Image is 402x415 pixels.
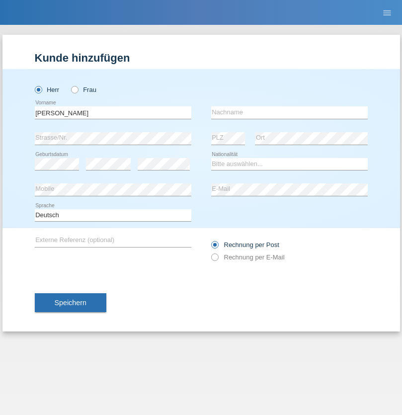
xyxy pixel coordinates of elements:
[211,241,279,249] label: Rechnung per Post
[377,9,397,15] a: menu
[71,86,96,93] label: Frau
[35,86,60,93] label: Herr
[382,8,392,18] i: menu
[211,241,218,253] input: Rechnung per Post
[71,86,78,92] input: Frau
[211,253,218,266] input: Rechnung per E-Mail
[35,86,41,92] input: Herr
[55,299,86,307] span: Speichern
[35,293,106,312] button: Speichern
[35,52,368,64] h1: Kunde hinzufügen
[211,253,285,261] label: Rechnung per E-Mail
